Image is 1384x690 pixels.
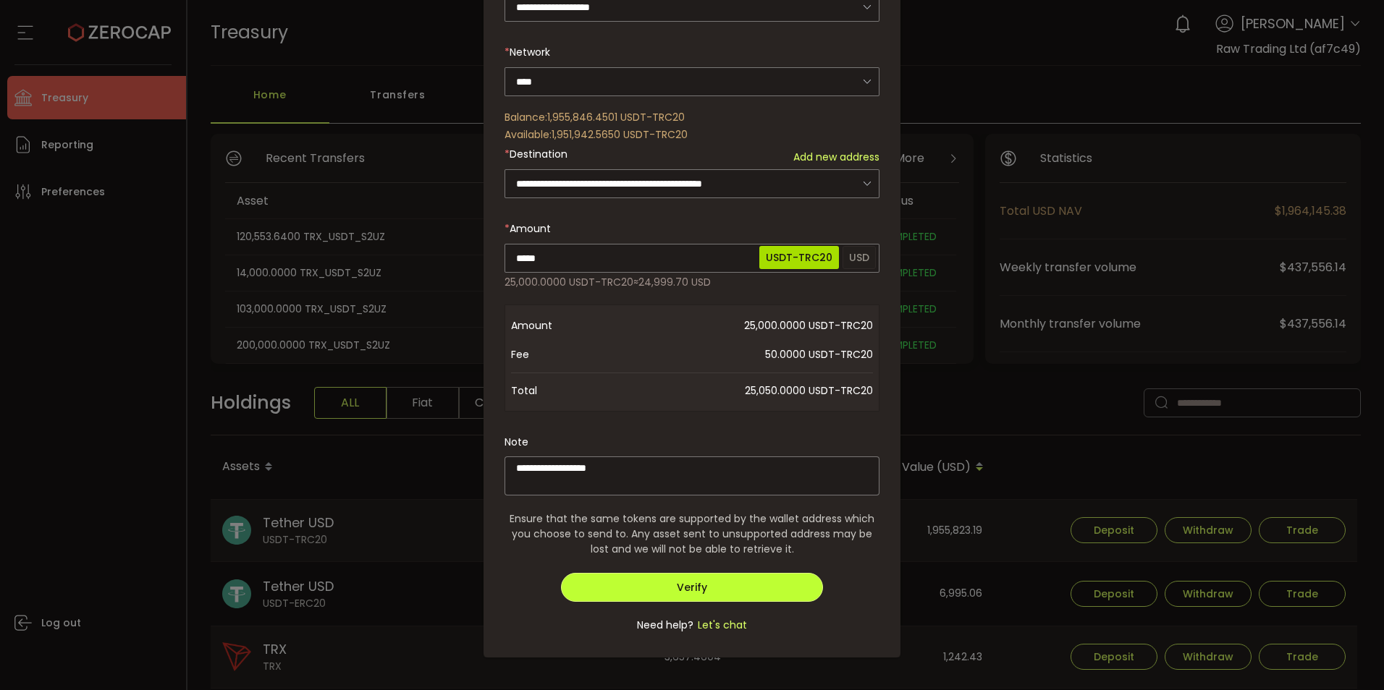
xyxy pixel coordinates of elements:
span: Amount [511,311,627,340]
iframe: Chat Widget [1312,621,1384,690]
span: Amount [510,221,551,236]
span: Destination [510,147,567,161]
span: Need help? [637,618,693,633]
span: Verify [677,580,707,595]
span: Fee [511,340,627,369]
span: Add new address [793,150,879,165]
span: Let's chat [693,618,747,633]
span: USDT-TRC20 [759,246,839,269]
span: USD [843,246,876,269]
span: Available: [505,127,552,142]
span: Total [511,376,627,405]
span: 1,951,942.5650 USDT-TRC20 [552,127,688,142]
span: 24,999.70 USD [638,275,711,289]
span: Ensure that the same tokens are supported by the wallet address which you choose to send to. Any ... [505,511,879,557]
span: 25,000.0000 USDT-TRC20 [505,275,633,289]
span: ≈ [633,275,638,289]
span: 25,050.0000 USDT-TRC20 [627,376,873,405]
label: Note [505,435,528,449]
span: 25,000.0000 USDT-TRC20 [627,311,873,340]
span: 50.0000 USDT-TRC20 [627,340,873,369]
button: Verify [561,573,824,602]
